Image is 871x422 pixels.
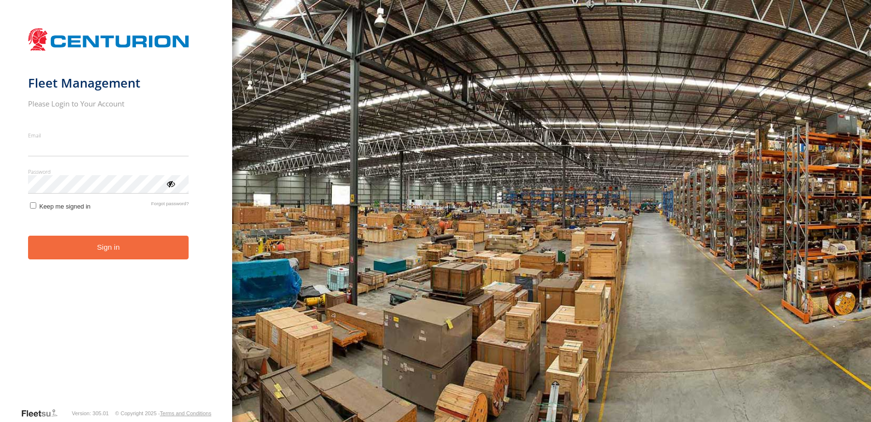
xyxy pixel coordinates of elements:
a: Terms and Conditions [160,410,211,416]
div: © Copyright 2025 - [115,410,211,416]
h1: Fleet Management [28,75,189,91]
label: Email [28,132,189,139]
input: Keep me signed in [30,202,36,209]
a: Forgot password? [151,201,189,210]
form: main [28,23,205,407]
span: Keep me signed in [39,203,90,210]
h2: Please Login to Your Account [28,99,189,108]
button: Sign in [28,236,189,259]
a: Visit our Website [21,408,65,418]
label: Password [28,168,189,175]
div: ViewPassword [165,179,175,188]
div: Version: 305.01 [72,410,109,416]
img: Centurion Transport [28,27,189,52]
